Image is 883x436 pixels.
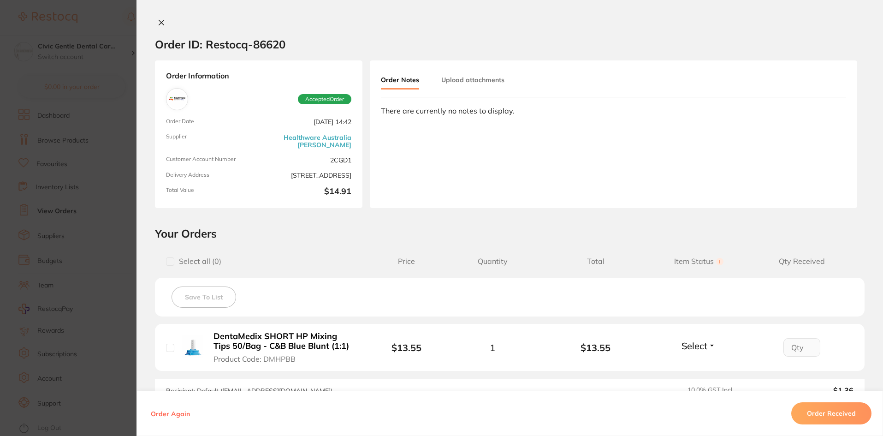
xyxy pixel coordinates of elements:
[213,332,356,351] b: DentaMedix SHORT HP Mixing Tips 50/Bag - C&B Blue Blunt (1:1)
[166,387,332,395] span: Recipient: Default ( [EMAIL_ADDRESS][DOMAIN_NAME] )
[166,133,255,149] span: Supplier
[391,342,421,353] b: $13.55
[774,386,853,394] output: $1.36
[166,118,255,126] span: Order Date
[168,90,186,108] img: Healthware Australia Ridley
[155,227,865,240] h2: Your Orders
[172,287,236,308] button: Save To List
[262,118,351,126] span: [DATE] 14:42
[166,172,255,179] span: Delivery Address
[750,257,853,266] span: Qty Received
[441,257,544,266] span: Quantity
[490,342,495,353] span: 1
[213,355,296,363] span: Product Code: DMHPBB
[211,331,359,364] button: DentaMedix SHORT HP Mixing Tips 50/Bag - C&B Blue Blunt (1:1) Product Code: DMHPBB
[298,94,351,104] span: Accepted Order
[544,342,647,353] b: $13.55
[679,340,718,352] button: Select
[181,335,204,358] img: DentaMedix SHORT HP Mixing Tips 50/Bag - C&B Blue Blunt (1:1)
[441,72,504,88] button: Upload attachments
[262,172,351,179] span: [STREET_ADDRESS]
[647,257,751,266] span: Item Status
[148,409,193,418] button: Order Again
[262,156,351,164] span: 2CGD1
[544,257,647,266] span: Total
[783,338,820,357] input: Qty
[682,340,707,352] span: Select
[166,156,255,164] span: Customer Account Number
[262,187,351,197] b: $14.91
[791,402,871,424] button: Order Received
[381,72,419,90] button: Order Notes
[166,187,255,197] span: Total Value
[687,386,767,394] span: 10.0 % GST Incl.
[262,134,351,149] a: Healthware Australia [PERSON_NAME]
[155,37,285,51] h2: Order ID: Restocq- 86620
[372,257,441,266] span: Price
[174,257,221,266] span: Select all ( 0 )
[166,72,351,81] strong: Order Information
[381,107,846,115] div: There are currently no notes to display.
